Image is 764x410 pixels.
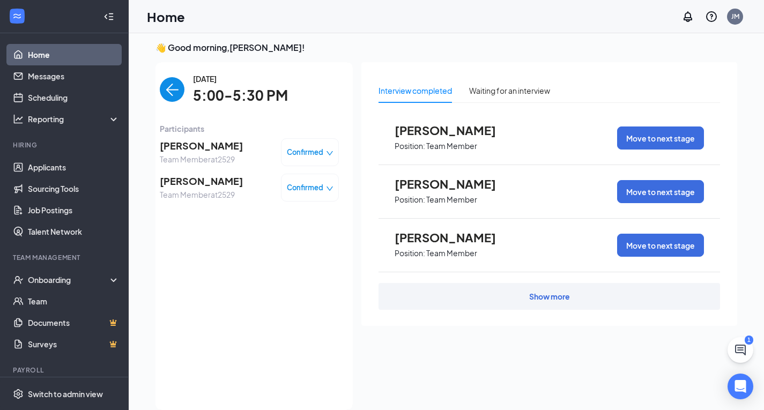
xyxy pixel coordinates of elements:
span: down [326,150,333,157]
svg: Analysis [13,114,24,124]
span: Team Member at 2529 [160,153,243,165]
span: [PERSON_NAME] [160,138,243,153]
div: Open Intercom Messenger [728,374,753,399]
div: Switch to admin view [28,389,103,399]
button: back-button [160,77,184,102]
span: Confirmed [287,147,323,158]
a: Applicants [28,156,120,178]
a: DocumentsCrown [28,312,120,333]
svg: QuestionInfo [705,10,718,23]
button: Move to next stage [617,234,704,257]
p: Position: [395,248,425,258]
svg: ChatActive [734,344,747,356]
div: Onboarding [28,274,110,285]
span: down [326,185,333,192]
div: Waiting for an interview [469,85,550,96]
p: Position: [395,195,425,205]
a: Team [28,290,120,312]
span: [DATE] [193,73,288,85]
span: [PERSON_NAME] [395,177,513,191]
div: Hiring [13,140,117,150]
div: Team Management [13,253,117,262]
p: Team Member [426,141,477,151]
p: Team Member [426,195,477,205]
svg: WorkstreamLogo [12,11,23,21]
a: Scheduling [28,87,120,108]
div: Interview completed [379,85,452,96]
button: ChatActive [728,337,753,363]
svg: UserCheck [13,274,24,285]
div: Payroll [13,366,117,375]
div: Reporting [28,114,120,124]
a: SurveysCrown [28,333,120,355]
a: Messages [28,65,120,87]
a: Sourcing Tools [28,178,120,199]
button: Move to next stage [617,180,704,203]
button: Move to next stage [617,126,704,150]
div: 1 [745,336,753,345]
span: Team Member at 2529 [160,189,243,200]
span: [PERSON_NAME] [160,174,243,189]
a: Job Postings [28,199,120,221]
span: [PERSON_NAME] [395,230,513,244]
p: Position: [395,141,425,151]
h1: Home [147,8,185,26]
svg: Notifications [681,10,694,23]
p: Team Member [426,248,477,258]
span: Participants [160,123,339,135]
span: 5:00-5:30 PM [193,85,288,107]
a: Home [28,44,120,65]
span: [PERSON_NAME] [395,123,513,137]
div: Show more [529,291,570,302]
svg: Collapse [103,11,114,22]
a: Talent Network [28,221,120,242]
svg: Settings [13,389,24,399]
span: Confirmed [287,182,323,193]
h3: 👋 Good morning, [PERSON_NAME] ! [155,42,737,54]
div: JM [731,12,739,21]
